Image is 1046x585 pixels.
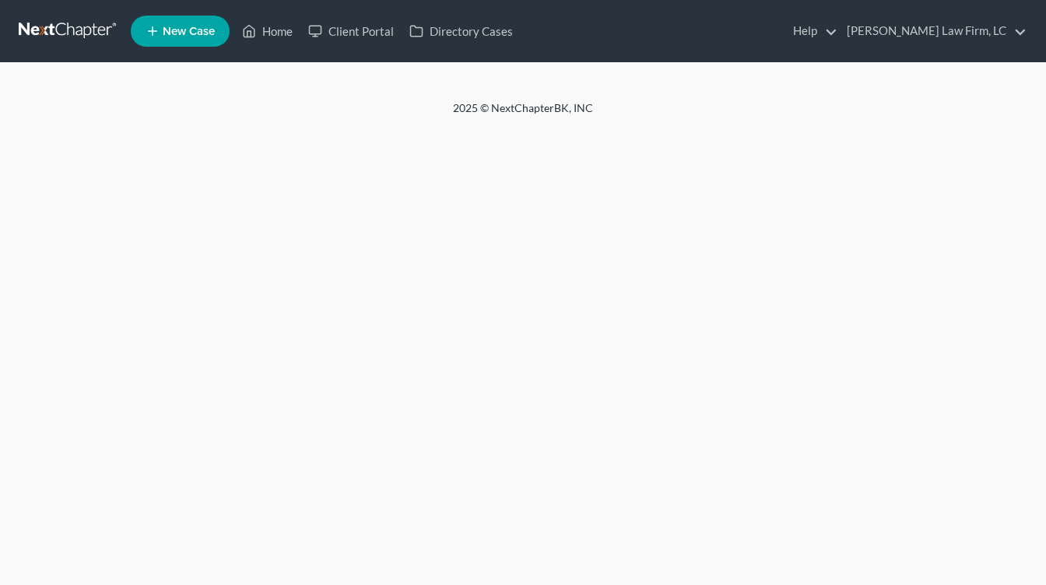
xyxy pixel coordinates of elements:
[79,100,967,128] div: 2025 © NextChapterBK, INC
[785,17,837,45] a: Help
[839,17,1027,45] a: [PERSON_NAME] Law Firm, LC
[402,17,521,45] a: Directory Cases
[131,16,230,47] new-legal-case-button: New Case
[234,17,300,45] a: Home
[300,17,402,45] a: Client Portal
